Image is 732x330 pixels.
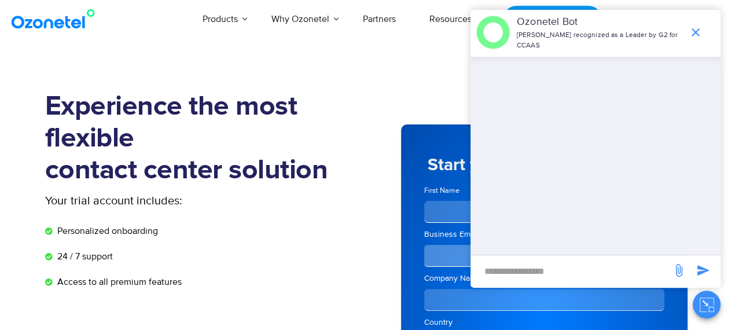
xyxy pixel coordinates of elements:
button: Close chat [693,291,720,318]
label: Business Email [424,229,664,240]
span: send message [667,259,690,282]
p: [PERSON_NAME] recognized as a Leader by G2 for CCAAS [517,30,683,51]
h5: Start your 7 day free trial now [424,156,664,174]
span: Personalized onboarding [54,224,158,238]
a: Request a Demo [503,6,602,33]
label: Country [424,317,664,328]
p: Ozonetel Bot [517,14,683,30]
img: header [476,16,510,49]
span: Access to all premium features [54,275,182,289]
label: Company Name [424,273,664,284]
p: Your trial account includes: [45,192,279,210]
span: 24 / 7 support [54,250,113,263]
div: new-msg-input [476,261,666,282]
label: First Name [424,185,541,196]
h1: Experience the most flexible contact center solution [45,91,366,186]
span: end chat or minimize [684,21,707,44]
span: send message [691,259,715,282]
